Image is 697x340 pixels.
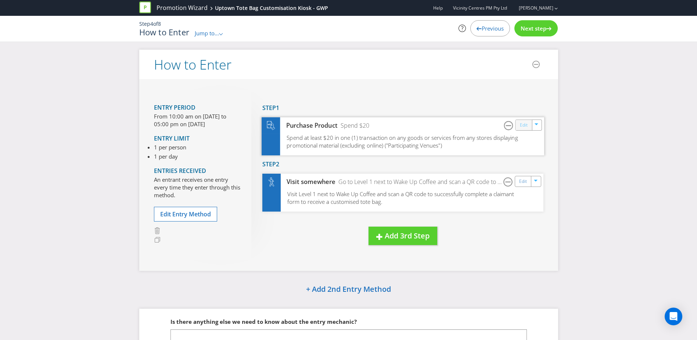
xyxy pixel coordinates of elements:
[276,104,279,112] span: 1
[520,121,527,129] a: Edit
[262,104,276,112] span: Step
[287,282,410,298] button: + Add 2nd Entry Method
[280,121,337,130] div: Purchase Product
[281,178,336,186] div: Visit somewhere
[139,20,150,27] span: Step
[521,25,546,32] span: Next step
[154,57,231,72] h2: How to Enter
[276,160,279,168] span: 2
[453,5,507,11] span: Vicinity Centres PM Pty Ltd
[150,20,153,27] span: 4
[139,28,190,36] h1: How to Enter
[287,190,514,205] span: Visit Level 1 next to Wake Up Coffee and scan a QR code to successfully complete a claimant form ...
[511,5,553,11] a: [PERSON_NAME]
[154,134,190,142] span: Entry Limit
[154,113,240,128] p: From 10:00 am on [DATE] to 05:00 pm on [DATE]
[154,144,186,151] li: 1 per person
[287,134,518,149] span: Spend at least $20 in one (1) transaction on any goods or services from any stores displaying pro...
[154,153,186,160] li: 1 per day
[482,25,504,32] span: Previous
[157,4,208,12] a: Promotion Wizard
[385,231,430,241] span: Add 3rd Step
[369,227,437,245] button: Add 3rd Step
[195,29,219,37] span: Jump to...
[262,160,276,168] span: Step
[154,103,195,111] span: Entry Period
[153,20,158,27] span: of
[433,5,443,11] a: Help
[335,178,503,186] div: Go to Level 1 next to Wake Up Coffee and scan a QR code to successfully complete a claimant form ...
[160,210,211,218] span: Edit Entry Method
[154,176,240,199] p: An entrant receives one entry every time they enter through this method.
[215,4,328,12] div: Uptown Tote Bag Customisation Kiosk - GWP
[306,284,391,294] span: + Add 2nd Entry Method
[665,308,682,325] div: Open Intercom Messenger
[519,177,527,186] a: Edit
[154,168,240,174] h4: Entries Received
[170,318,357,325] span: Is there anything else we need to know about the entry mechanic?
[337,121,369,130] div: Spend $20
[158,20,161,27] span: 8
[154,207,217,222] button: Edit Entry Method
